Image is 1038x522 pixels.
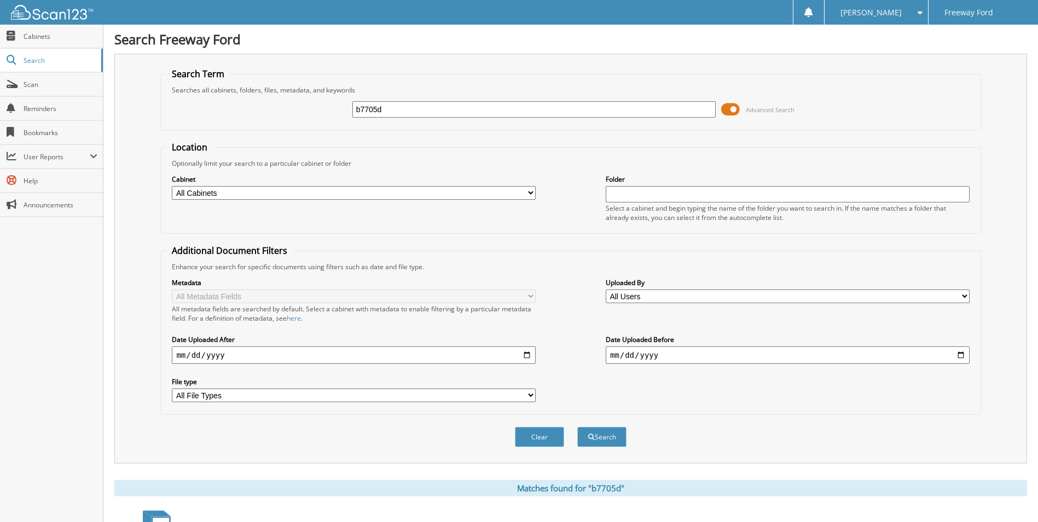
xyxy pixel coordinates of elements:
[577,427,627,447] button: Search
[24,200,97,210] span: Announcements
[166,245,293,257] legend: Additional Document Filters
[166,159,975,168] div: Optionally limit your search to a particular cabinet or folder
[114,480,1027,496] div: Matches found for "b7705d"
[606,335,970,344] label: Date Uploaded Before
[166,141,213,153] legend: Location
[172,278,536,287] label: Metadata
[24,32,97,41] span: Cabinets
[606,278,970,287] label: Uploaded By
[24,80,97,89] span: Scan
[166,262,975,271] div: Enhance your search for specific documents using filters such as date and file type.
[166,85,975,95] div: Searches all cabinets, folders, files, metadata, and keywords
[24,104,97,113] span: Reminders
[840,9,902,16] span: [PERSON_NAME]
[606,175,970,184] label: Folder
[172,335,536,344] label: Date Uploaded After
[24,176,97,185] span: Help
[24,152,90,161] span: User Reports
[114,30,1027,48] h1: Search Freeway Ford
[606,346,970,364] input: end
[515,427,564,447] button: Clear
[172,377,536,386] label: File type
[944,9,993,16] span: Freeway Ford
[606,204,970,222] div: Select a cabinet and begin typing the name of the folder you want to search in. If the name match...
[24,56,96,65] span: Search
[287,314,301,323] a: here
[24,128,97,137] span: Bookmarks
[11,5,93,20] img: scan123-logo-white.svg
[172,304,536,323] div: All metadata fields are searched by default. Select a cabinet with metadata to enable filtering b...
[746,106,795,114] span: Advanced Search
[166,68,230,80] legend: Search Term
[172,346,536,364] input: start
[172,175,536,184] label: Cabinet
